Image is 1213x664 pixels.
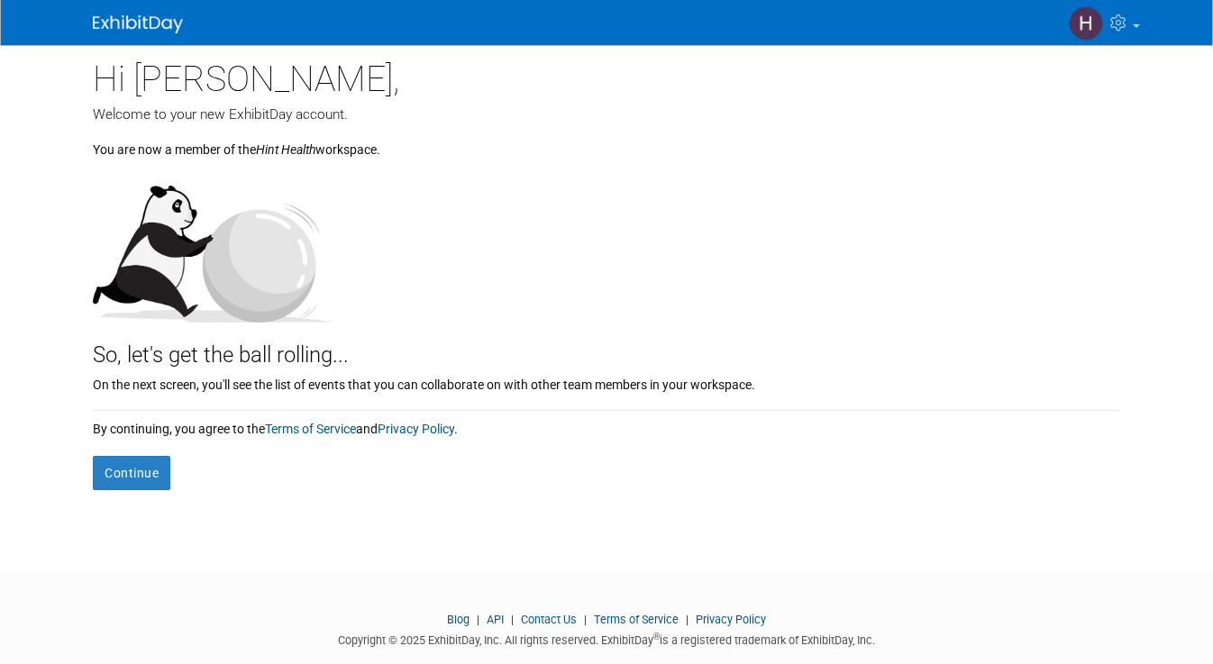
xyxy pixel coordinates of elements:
[93,124,1120,159] div: You are now a member of the workspace.
[93,371,1120,394] div: On the next screen, you'll see the list of events that you can collaborate on with other team mem...
[594,613,679,626] a: Terms of Service
[93,15,183,33] img: ExhibitDay
[93,45,1120,105] div: Hi [PERSON_NAME],
[93,168,336,323] img: Let's get the ball rolling
[265,422,356,436] a: Terms of Service
[521,613,577,626] a: Contact Us
[93,323,1120,371] div: So, let's get the ball rolling...
[378,422,454,436] a: Privacy Policy
[447,613,470,626] a: Blog
[653,632,660,641] sup: ®
[696,613,766,626] a: Privacy Policy
[579,613,591,626] span: |
[93,411,1120,438] div: By continuing, you agree to the and .
[487,613,504,626] a: API
[681,613,693,626] span: |
[93,105,1120,124] div: Welcome to your new ExhibitDay account.
[506,613,518,626] span: |
[1069,6,1103,41] img: Haley Wilson
[256,142,315,157] i: Hint Health
[93,456,170,490] button: Continue
[472,613,484,626] span: |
